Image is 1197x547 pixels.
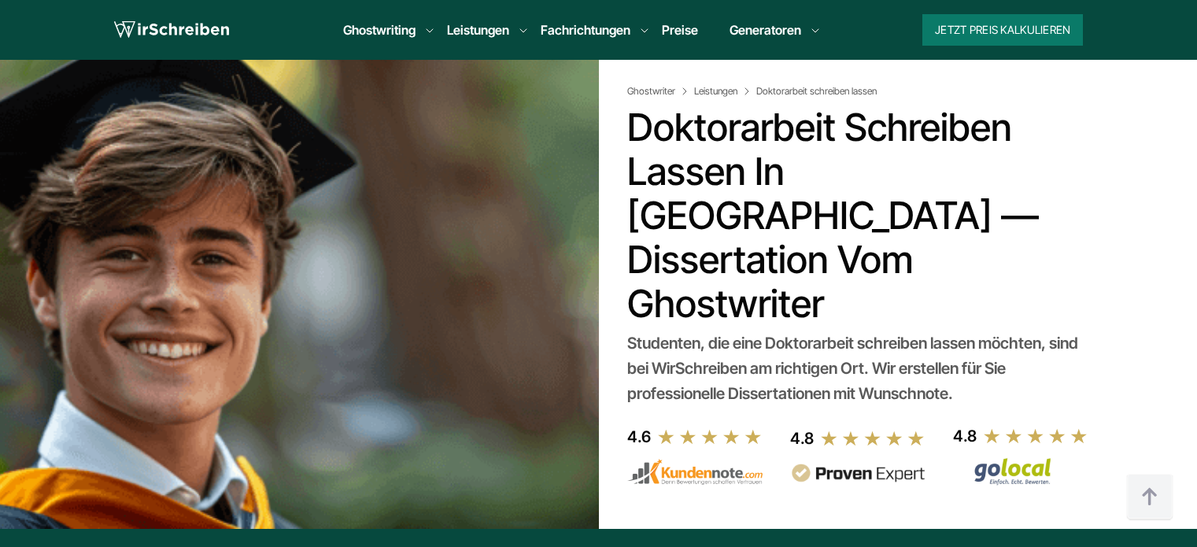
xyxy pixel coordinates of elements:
img: stars [657,428,763,445]
img: Wirschreiben Bewertungen [953,457,1088,486]
a: Ghostwriting [343,20,416,39]
button: Jetzt Preis kalkulieren [922,14,1083,46]
img: logo wirschreiben [114,18,229,42]
div: 4.8 [790,426,814,451]
a: Ghostwriter [627,85,691,98]
a: Generatoren [730,20,801,39]
img: stars [820,430,925,447]
a: Leistungen [447,20,509,39]
a: Preise [662,22,698,38]
img: provenexpert reviews [790,464,925,483]
span: Doktorarbeit schreiben lassen [756,85,877,98]
img: button top [1126,474,1173,521]
h1: Doktorarbeit schreiben lassen in [GEOGRAPHIC_DATA] — Dissertation vom Ghostwriter [627,105,1083,326]
img: kundennote [627,459,763,486]
img: stars [983,427,1088,445]
div: 4.6 [627,424,651,449]
div: Studenten, die eine Doktorarbeit schreiben lassen möchten, sind bei WirSchreiben am richtigen Ort... [627,331,1083,406]
a: Leistungen [694,85,753,98]
div: 4.8 [953,423,977,449]
a: Fachrichtungen [541,20,630,39]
